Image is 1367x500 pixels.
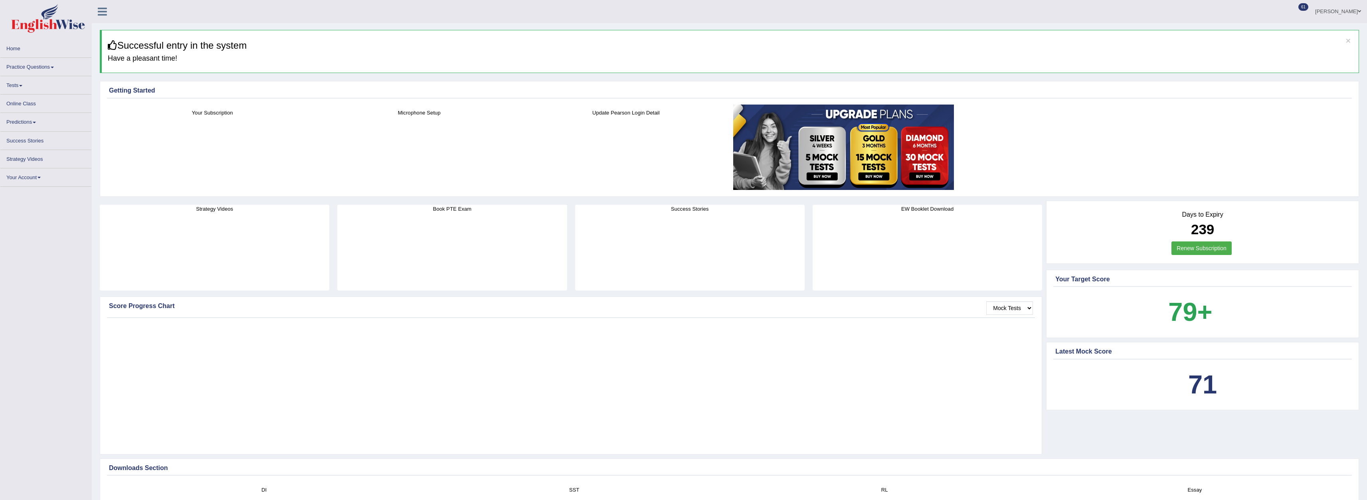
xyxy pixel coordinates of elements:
[1188,370,1217,399] b: 71
[113,486,415,494] h4: DI
[813,205,1042,213] h4: EW Booklet Download
[0,58,91,73] a: Practice Questions
[113,109,312,117] h4: Your Subscription
[1168,297,1212,326] b: 79+
[0,95,91,110] a: Online Class
[1055,347,1350,356] div: Latest Mock Score
[0,40,91,55] a: Home
[108,40,1353,51] h3: Successful entry in the system
[337,205,567,213] h4: Book PTE Exam
[108,55,1353,63] h4: Have a pleasant time!
[109,86,1350,95] div: Getting Started
[109,301,1033,311] div: Score Progress Chart
[733,105,954,190] img: small5.jpg
[0,76,91,92] a: Tests
[0,168,91,184] a: Your Account
[1191,221,1214,237] b: 239
[0,132,91,147] a: Success Stories
[1055,275,1350,284] div: Your Target Score
[1298,3,1308,11] span: 61
[423,486,725,494] h4: SST
[0,150,91,166] a: Strategy Videos
[320,109,518,117] h4: Microphone Setup
[1044,486,1346,494] h4: Essay
[1346,36,1351,45] button: ×
[1171,241,1232,255] a: Renew Subscription
[109,463,1350,473] div: Downloads Section
[734,486,1036,494] h4: RL
[526,109,725,117] h4: Update Pearson Login Detail
[100,205,329,213] h4: Strategy Videos
[1055,211,1350,218] h4: Days to Expiry
[575,205,805,213] h4: Success Stories
[0,113,91,128] a: Predictions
